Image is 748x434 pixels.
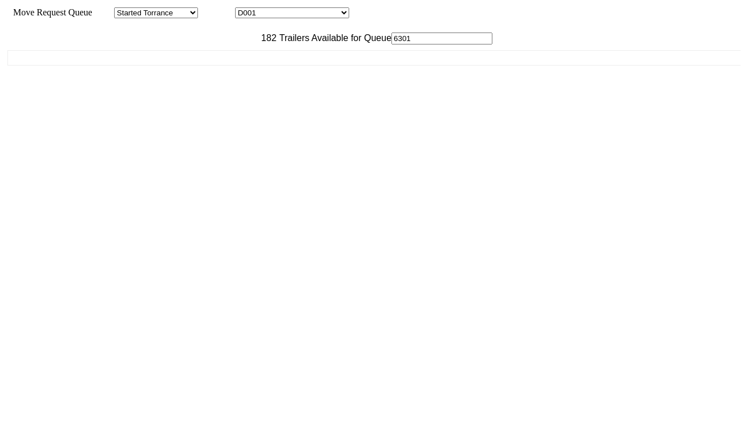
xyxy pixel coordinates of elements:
span: Trailers Available for Queue [277,33,392,43]
span: Move Request Queue [7,7,92,17]
span: Location [200,7,233,17]
span: 182 [256,33,277,43]
input: Filter Available Trailers [391,33,492,44]
span: Area [94,7,112,17]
